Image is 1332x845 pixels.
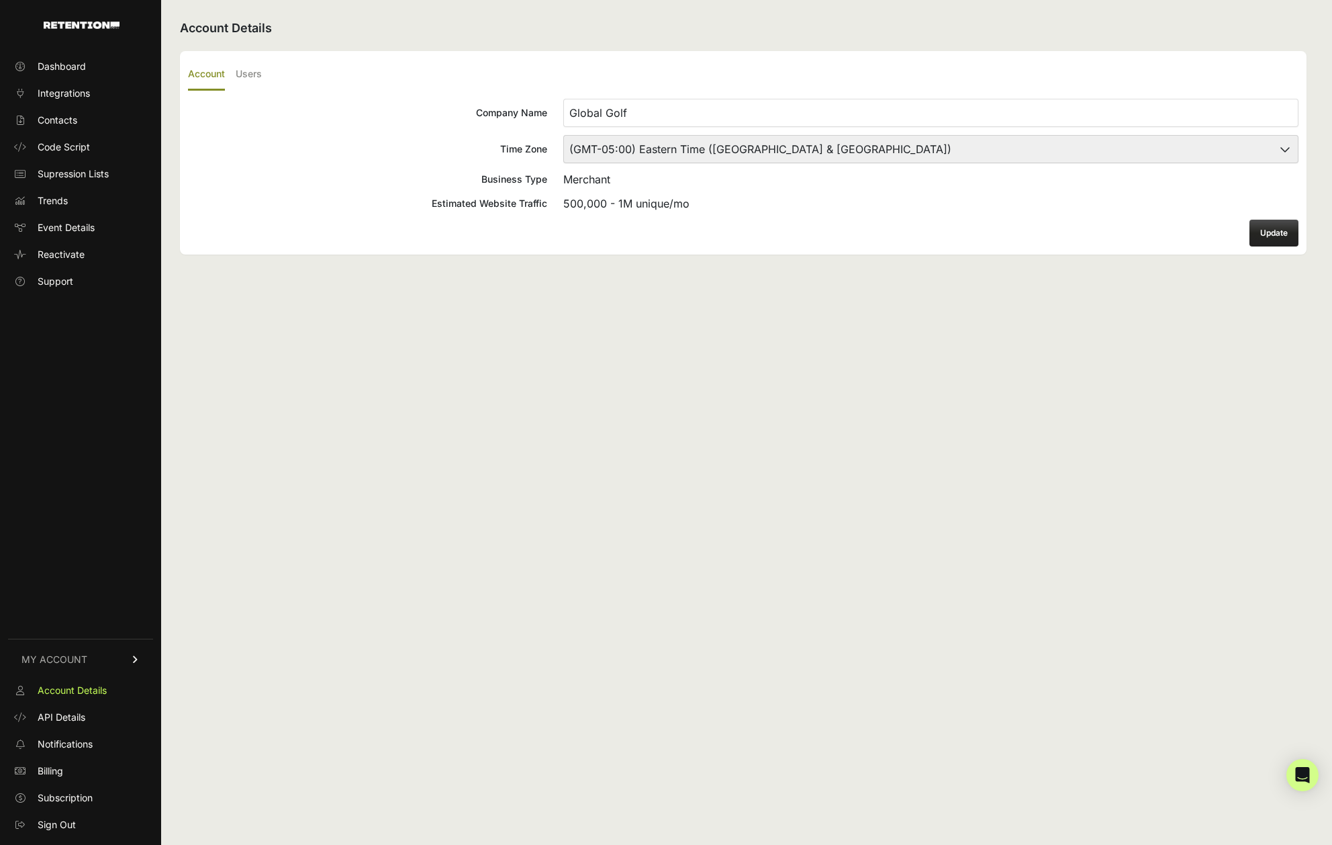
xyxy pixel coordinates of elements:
span: Reactivate [38,248,85,261]
span: Notifications [38,738,93,751]
button: Update [1249,220,1298,247]
div: Business Type [188,173,547,186]
input: Company Name [563,99,1298,127]
a: Subscription [8,787,153,809]
span: Sign Out [38,818,76,832]
a: Support [8,271,153,292]
a: Integrations [8,83,153,104]
label: Account [188,59,225,91]
span: MY ACCOUNT [21,653,87,666]
span: Supression Lists [38,167,109,181]
a: API Details [8,707,153,728]
a: Trends [8,190,153,212]
a: Notifications [8,733,153,755]
a: MY ACCOUNT [8,639,153,680]
span: Event Details [38,221,95,234]
a: Event Details [8,217,153,238]
h2: Account Details [180,19,1306,38]
div: Open Intercom Messenger [1286,759,1319,791]
span: Account Details [38,684,107,697]
div: Time Zone [188,142,547,156]
span: Dashboard [38,60,86,73]
div: Merchant [563,171,1298,187]
a: Billing [8,760,153,782]
span: Billing [38,764,63,778]
a: Supression Lists [8,163,153,185]
a: Dashboard [8,56,153,77]
div: 500,000 - 1M unique/mo [563,195,1298,212]
span: Support [38,275,73,288]
a: Contacts [8,109,153,131]
span: API Details [38,711,85,724]
div: Company Name [188,106,547,120]
a: Sign Out [8,814,153,836]
label: Users [236,59,262,91]
img: Retention.com [44,21,120,29]
span: Trends [38,194,68,208]
span: Contacts [38,114,77,127]
a: Account Details [8,680,153,701]
div: Estimated Website Traffic [188,197,547,210]
span: Subscription [38,791,93,805]
a: Reactivate [8,244,153,265]
span: Code Script [38,140,90,154]
select: Time Zone [563,135,1298,163]
a: Code Script [8,136,153,158]
span: Integrations [38,87,90,100]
